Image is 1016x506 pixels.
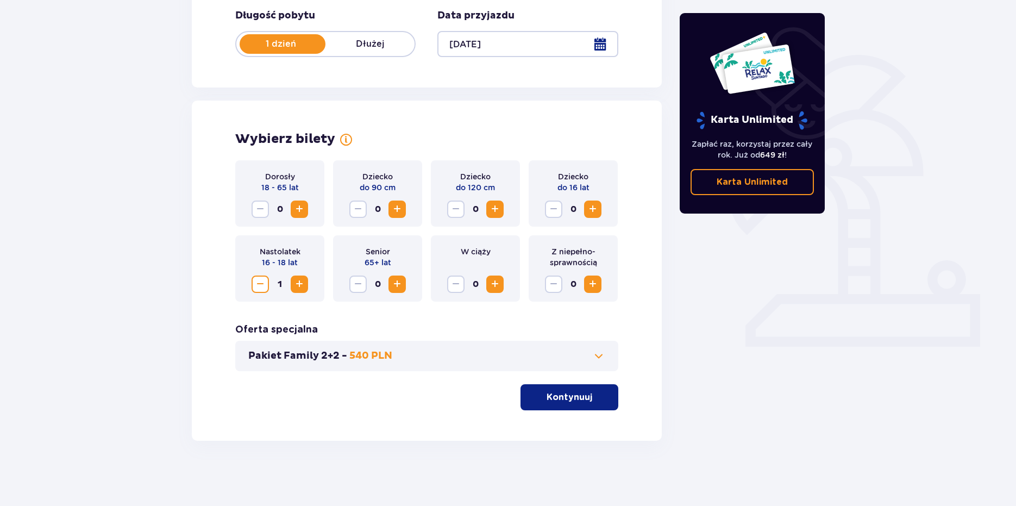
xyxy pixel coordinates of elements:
[369,276,386,293] span: 0
[262,257,298,268] p: 16 - 18 lat
[545,201,562,218] button: Zmniejsz
[236,38,325,50] p: 1 dzień
[467,276,484,293] span: 0
[291,276,308,293] button: Zwiększ
[557,182,589,193] p: do 16 lat
[447,276,465,293] button: Zmniejsz
[388,276,406,293] button: Zwiększ
[461,246,491,257] p: W ciąży
[235,131,335,147] h2: Wybierz bilety
[362,171,393,182] p: Dziecko
[558,171,588,182] p: Dziecko
[760,151,785,159] span: 649 zł
[565,276,582,293] span: 0
[248,349,347,363] p: Pakiet Family 2+2 -
[261,182,299,193] p: 18 - 65 lat
[349,276,367,293] button: Zmniejsz
[717,176,788,188] p: Karta Unlimited
[388,201,406,218] button: Zwiększ
[691,139,814,160] p: Zapłać raz, korzystaj przez cały rok. Już od !
[271,201,289,218] span: 0
[369,201,386,218] span: 0
[695,111,808,130] p: Karta Unlimited
[565,201,582,218] span: 0
[349,349,392,363] p: 540 PLN
[252,201,269,218] button: Zmniejsz
[547,391,592,403] p: Kontynuuj
[467,201,484,218] span: 0
[437,9,515,22] p: Data przyjazdu
[271,276,289,293] span: 1
[366,246,390,257] p: Senior
[349,201,367,218] button: Zmniejsz
[260,246,300,257] p: Nastolatek
[584,201,601,218] button: Zwiększ
[456,182,495,193] p: do 120 cm
[265,171,295,182] p: Dorosły
[447,201,465,218] button: Zmniejsz
[365,257,391,268] p: 65+ lat
[235,9,315,22] p: Długość pobytu
[252,276,269,293] button: Zmniejsz
[537,246,609,268] p: Z niepełno­sprawnością
[520,384,618,410] button: Kontynuuj
[584,276,601,293] button: Zwiększ
[291,201,308,218] button: Zwiększ
[248,349,605,363] button: Pakiet Family 2+2 -540 PLN
[460,171,491,182] p: Dziecko
[235,323,318,336] h3: Oferta specjalna
[325,38,415,50] p: Dłużej
[486,201,504,218] button: Zwiększ
[709,32,795,95] img: Dwie karty całoroczne do Suntago z napisem 'UNLIMITED RELAX', na białym tle z tropikalnymi liśćmi...
[545,276,562,293] button: Zmniejsz
[360,182,396,193] p: do 90 cm
[691,169,814,195] a: Karta Unlimited
[486,276,504,293] button: Zwiększ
